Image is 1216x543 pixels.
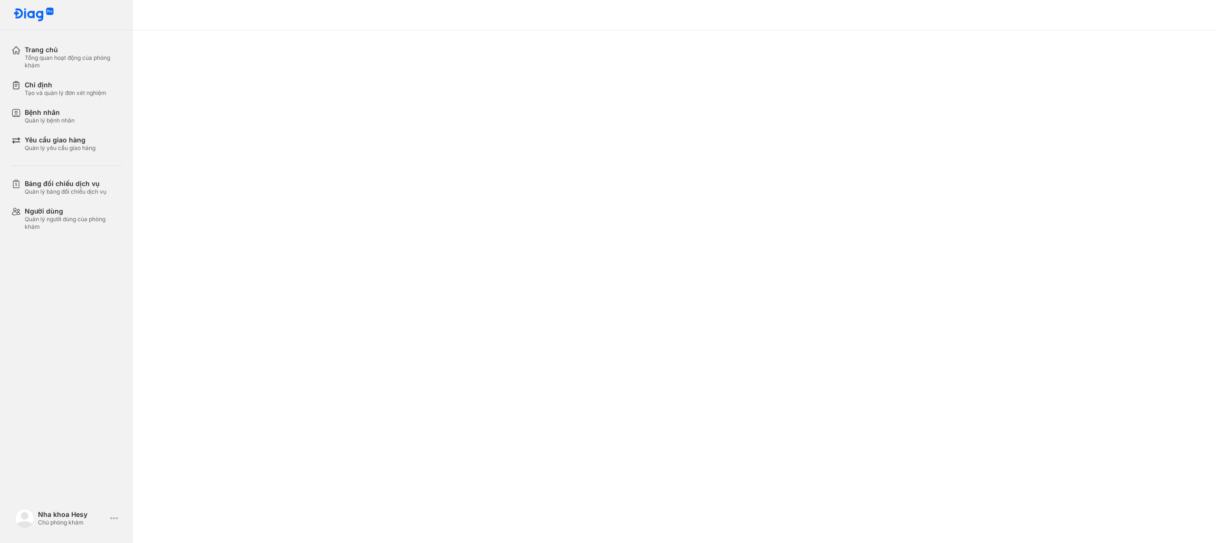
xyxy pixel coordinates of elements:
[25,108,75,117] div: Bệnh nhân
[38,519,106,526] div: Chủ phòng khám
[25,188,106,196] div: Quản lý bảng đối chiếu dịch vụ
[15,509,34,528] img: logo
[25,117,75,124] div: Quản lý bệnh nhân
[25,81,106,89] div: Chỉ định
[38,510,106,519] div: Nha khoa Hesy
[13,8,54,22] img: logo
[25,215,122,231] div: Quản lý người dùng của phòng khám
[25,54,122,69] div: Tổng quan hoạt động của phòng khám
[25,144,95,152] div: Quản lý yêu cầu giao hàng
[25,179,106,188] div: Bảng đối chiếu dịch vụ
[25,89,106,97] div: Tạo và quản lý đơn xét nghiệm
[25,136,95,144] div: Yêu cầu giao hàng
[25,46,122,54] div: Trang chủ
[25,207,122,215] div: Người dùng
